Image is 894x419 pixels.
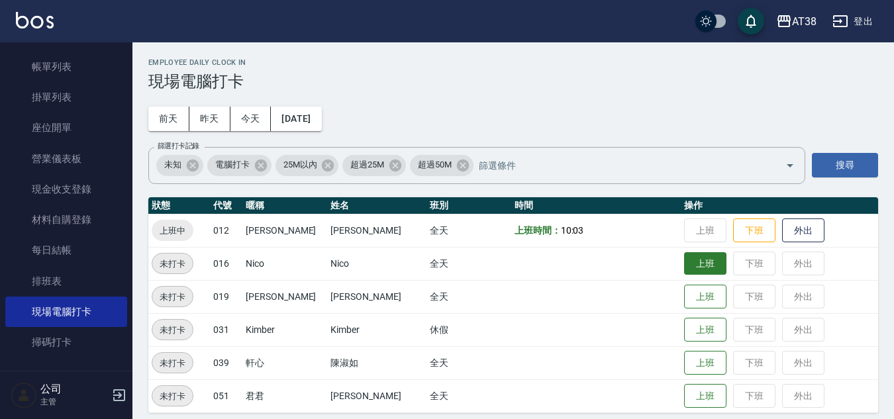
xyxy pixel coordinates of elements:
[210,280,242,313] td: 019
[152,290,193,304] span: 未打卡
[5,297,127,327] a: 現場電腦打卡
[733,218,775,243] button: 下班
[426,346,511,379] td: 全天
[152,323,193,337] span: 未打卡
[426,313,511,346] td: 休假
[5,266,127,297] a: 排班表
[684,384,726,408] button: 上班
[684,252,726,275] button: 上班
[342,158,392,171] span: 超過25M
[792,13,817,30] div: AT38
[242,214,327,247] td: [PERSON_NAME]
[681,197,878,214] th: 操作
[812,153,878,177] button: 搜尋
[156,158,189,171] span: 未知
[5,235,127,265] a: 每日結帳
[242,346,327,379] td: 軒心
[5,144,127,174] a: 營業儀表板
[5,363,127,397] button: 預約管理
[16,12,54,28] img: Logo
[426,214,511,247] td: 全天
[210,214,242,247] td: 012
[475,154,762,177] input: 篩選條件
[342,155,406,176] div: 超過25M
[148,107,189,131] button: 前天
[410,155,473,176] div: 超過50M
[210,313,242,346] td: 031
[242,197,327,214] th: 暱稱
[148,58,878,67] h2: Employee Daily Clock In
[242,247,327,280] td: Nico
[242,313,327,346] td: Kimber
[230,107,272,131] button: 今天
[779,155,801,176] button: Open
[210,197,242,214] th: 代號
[327,197,426,214] th: 姓名
[189,107,230,131] button: 昨天
[5,113,127,143] a: 座位開單
[426,379,511,412] td: 全天
[40,383,108,396] h5: 公司
[152,224,193,238] span: 上班中
[515,225,561,236] b: 上班時間：
[782,218,824,243] button: 外出
[327,214,426,247] td: [PERSON_NAME]
[771,8,822,35] button: AT38
[152,389,193,403] span: 未打卡
[40,396,108,408] p: 主管
[242,280,327,313] td: [PERSON_NAME]
[158,141,199,151] label: 篩選打卡記錄
[511,197,681,214] th: 時間
[207,158,258,171] span: 電腦打卡
[827,9,878,34] button: 登出
[207,155,272,176] div: 電腦打卡
[275,155,339,176] div: 25M以內
[5,174,127,205] a: 現金收支登錄
[210,379,242,412] td: 051
[684,285,726,309] button: 上班
[327,313,426,346] td: Kimber
[242,379,327,412] td: 君君
[410,158,460,171] span: 超過50M
[5,327,127,357] a: 掃碼打卡
[271,107,321,131] button: [DATE]
[5,205,127,235] a: 材料自購登錄
[148,72,878,91] h3: 現場電腦打卡
[327,346,426,379] td: 陳淑如
[327,280,426,313] td: [PERSON_NAME]
[275,158,325,171] span: 25M以內
[327,379,426,412] td: [PERSON_NAME]
[561,225,584,236] span: 10:03
[210,346,242,379] td: 039
[5,82,127,113] a: 掛單列表
[148,197,210,214] th: 狀態
[327,247,426,280] td: Nico
[156,155,203,176] div: 未知
[426,247,511,280] td: 全天
[684,318,726,342] button: 上班
[426,197,511,214] th: 班別
[210,247,242,280] td: 016
[684,351,726,375] button: 上班
[152,257,193,271] span: 未打卡
[5,52,127,82] a: 帳單列表
[738,8,764,34] button: save
[11,382,37,408] img: Person
[426,280,511,313] td: 全天
[152,356,193,370] span: 未打卡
